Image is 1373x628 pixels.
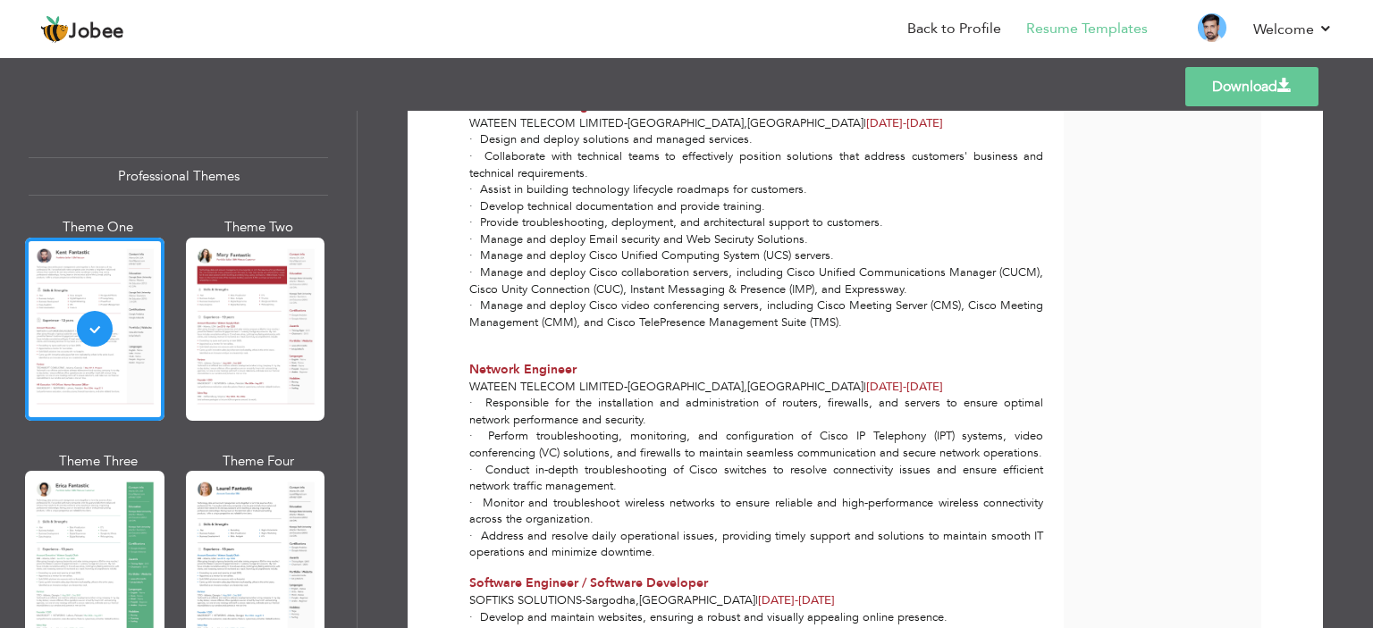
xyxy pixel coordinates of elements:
span: Jobee [69,22,124,42]
span: Software Engineer / Software Developer [469,574,708,591]
div: Professional Themes [29,157,328,196]
span: [GEOGRAPHIC_DATA] [628,379,744,395]
span: - [903,379,906,395]
span: - [582,592,585,608]
img: Profile Img [1198,13,1226,42]
span: Senior Netwrok Engineer [469,97,618,114]
span: | [755,592,758,608]
span: [DATE] [866,379,906,395]
span: [GEOGRAPHIC_DATA] [747,115,863,131]
a: Download [1185,67,1318,106]
span: Wateen Telecom Limited [469,115,624,131]
span: [DATE] [758,592,798,608]
a: Jobee [40,15,124,44]
span: , [636,592,639,608]
img: jobee.io [40,15,69,44]
span: | [863,115,866,131]
div: Theme Three [29,452,168,471]
a: Welcome [1253,19,1333,40]
span: SOFTIKS Solutions [469,592,582,608]
span: [DATE] [866,379,943,395]
span: , [744,115,747,131]
span: Network Engineer [469,361,577,378]
span: - [795,592,798,608]
span: - [903,115,906,131]
div: · Responsible for the installation and administration of routers, firewalls, and servers to ensur... [459,395,1054,561]
div: Theme Two [190,218,329,237]
span: Sargodha [585,592,636,608]
div: Theme One [29,218,168,237]
span: [DATE] [758,592,835,608]
span: - [624,379,628,395]
a: Back to Profile [907,19,1001,39]
span: , [744,379,747,395]
span: [GEOGRAPHIC_DATA] [747,379,863,395]
span: Wateen Telecom Limited [469,379,624,395]
span: [DATE] [866,115,943,131]
span: [GEOGRAPHIC_DATA] [639,592,755,608]
a: Resume Templates [1026,19,1148,39]
div: · Design and deploy solutions and managed services. · Collaborate with technical teams to effecti... [459,131,1054,347]
span: [GEOGRAPHIC_DATA] [628,115,744,131]
span: [DATE] [866,115,906,131]
span: | [863,379,866,395]
div: Theme Four [190,452,329,471]
span: - [624,115,628,131]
